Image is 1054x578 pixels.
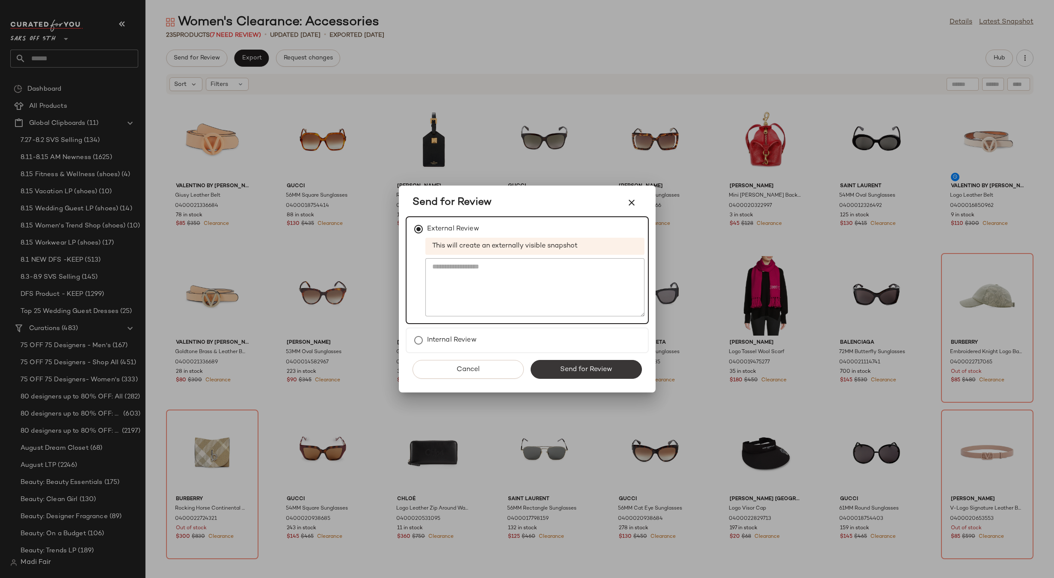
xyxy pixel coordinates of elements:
[531,360,642,379] button: Send for Review
[413,196,492,209] span: Send for Review
[425,238,644,255] span: This will create an externally visible snapshot
[427,332,477,349] label: Internal Review
[427,221,479,238] label: External Review
[413,360,524,379] button: Cancel
[456,366,480,374] span: Cancel
[560,366,612,374] span: Send for Review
